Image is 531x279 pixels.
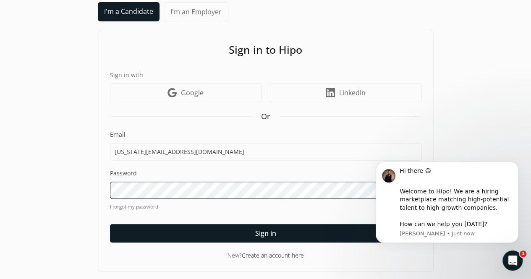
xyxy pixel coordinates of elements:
[110,251,421,260] div: New?
[98,2,160,21] a: I'm a Candidate
[110,42,421,58] h1: Sign in to Hipo
[261,111,270,122] span: Or
[181,88,204,98] span: Google
[164,2,228,21] a: I'm an Employer
[242,251,304,259] a: Create an account here
[502,250,523,271] iframe: Intercom live chat
[270,83,421,102] a: LinkedIn
[110,130,421,139] label: Email
[110,70,421,79] label: Sign in with
[255,228,276,238] span: Sign in
[339,88,366,98] span: LinkedIn
[110,224,421,242] button: Sign in
[110,169,421,177] label: Password
[363,149,531,256] iframe: Intercom notifications message
[110,83,262,102] a: Google
[520,250,526,257] span: 1
[110,203,421,211] a: I forgot my password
